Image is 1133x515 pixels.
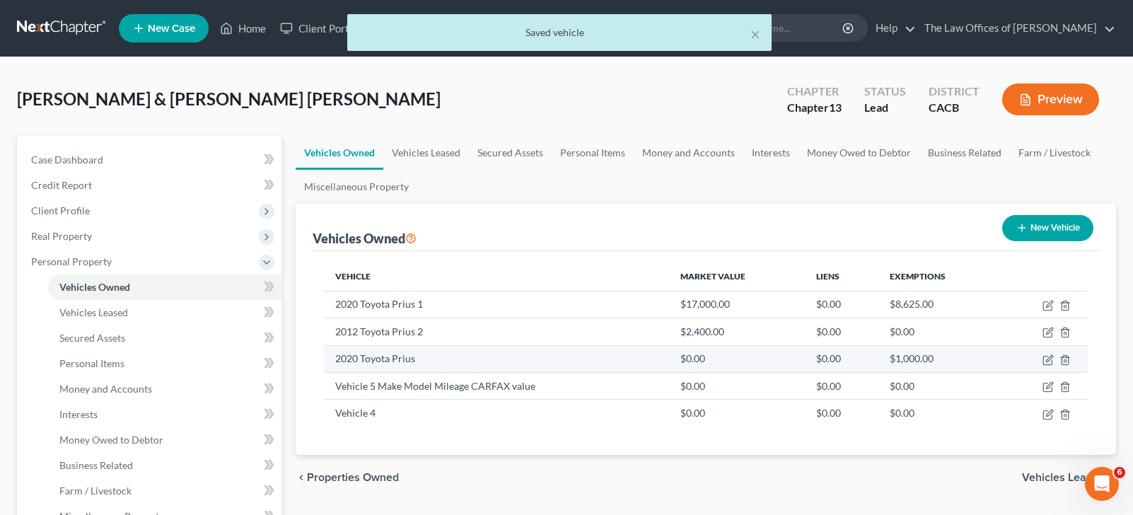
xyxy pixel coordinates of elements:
th: Liens [805,262,878,291]
td: $0.00 [805,400,878,427]
span: Vehicles Owned [59,281,130,293]
button: chevron_left Properties Owned [296,472,399,483]
th: Vehicle [324,262,669,291]
td: 2020 Toyota Prius 1 [324,291,669,318]
a: Case Dashboard [20,147,281,173]
td: $0.00 [669,400,805,427]
div: CACB [929,100,980,116]
span: [PERSON_NAME] & [PERSON_NAME] [PERSON_NAME] [17,88,441,109]
span: 6 [1114,467,1125,478]
div: District [929,83,980,100]
td: Vehicle 5 Make Model Mileage CARFAX value [324,372,669,399]
span: Money and Accounts [59,383,152,395]
th: Exemptions [878,262,1000,291]
div: Vehicles Owned [313,230,417,247]
a: Secured Assets [469,136,552,170]
td: $0.00 [805,345,878,372]
a: Interests [48,402,281,427]
a: Money and Accounts [634,136,743,170]
button: × [750,25,760,42]
a: Vehicles Owned [48,274,281,300]
th: Market Value [669,262,805,291]
td: $0.00 [805,372,878,399]
td: $0.00 [669,372,805,399]
a: Vehicles Leased [383,136,469,170]
a: Miscellaneous Property [296,170,417,204]
button: Vehicles Leased chevron_right [1022,472,1116,483]
div: Lead [864,100,906,116]
span: 13 [829,100,842,114]
div: Saved vehicle [359,25,760,40]
td: $0.00 [805,318,878,345]
span: Money Owed to Debtor [59,434,163,446]
a: Personal Items [48,351,281,376]
span: Credit Report [31,179,92,191]
span: Farm / Livestock [59,485,132,497]
a: Credit Report [20,173,281,198]
td: $0.00 [878,318,1000,345]
td: $1,000.00 [878,345,1000,372]
td: $0.00 [878,372,1000,399]
a: Secured Assets [48,325,281,351]
a: Farm / Livestock [1010,136,1099,170]
iframe: Intercom live chat [1085,467,1119,501]
span: Interests [59,408,98,420]
span: Personal Property [31,255,112,267]
a: Personal Items [552,136,634,170]
button: New Vehicle [1002,215,1093,241]
a: Farm / Livestock [48,478,281,504]
div: Chapter [787,83,842,100]
span: Business Related [59,459,133,471]
td: $0.00 [669,345,805,372]
td: $2,400.00 [669,318,805,345]
span: Vehicles Leased [1022,472,1105,483]
td: $0.00 [805,291,878,318]
td: $17,000.00 [669,291,805,318]
a: Business Related [48,453,281,478]
span: Case Dashboard [31,154,103,166]
span: Secured Assets [59,332,125,344]
button: Preview [1002,83,1099,115]
td: $0.00 [878,400,1000,427]
td: $8,625.00 [878,291,1000,318]
div: Status [864,83,906,100]
a: Money and Accounts [48,376,281,402]
span: Vehicles Leased [59,306,128,318]
i: chevron_left [296,472,307,483]
a: Vehicles Leased [48,300,281,325]
span: Client Profile [31,204,90,216]
span: Real Property [31,230,92,242]
a: Vehicles Owned [296,136,383,170]
a: Money Owed to Debtor [48,427,281,453]
span: Personal Items [59,357,124,369]
a: Interests [743,136,798,170]
a: Money Owed to Debtor [798,136,919,170]
td: 2020 Toyota Prius [324,345,669,372]
a: Business Related [919,136,1010,170]
div: Chapter [787,100,842,116]
td: 2012 Toyota Prius 2 [324,318,669,345]
td: Vehicle 4 [324,400,669,427]
span: Properties Owned [307,472,399,483]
